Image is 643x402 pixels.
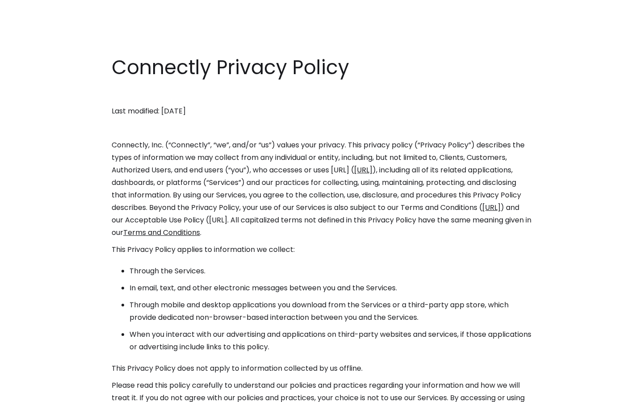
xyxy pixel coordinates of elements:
[354,165,372,175] a: [URL]
[482,202,501,213] a: [URL]
[112,88,531,100] p: ‍
[123,227,200,238] a: Terms and Conditions
[112,362,531,375] p: This Privacy Policy does not apply to information collected by us offline.
[112,105,531,117] p: Last modified: [DATE]
[129,328,531,353] li: When you interact with our advertising and applications on third-party websites and services, if ...
[112,122,531,134] p: ‍
[112,243,531,256] p: This Privacy Policy applies to information we collect:
[9,385,54,399] aside: Language selected: English
[112,139,531,239] p: Connectly, Inc. (“Connectly”, “we”, and/or “us”) values your privacy. This privacy policy (“Priva...
[129,282,531,294] li: In email, text, and other electronic messages between you and the Services.
[129,265,531,277] li: Through the Services.
[18,386,54,399] ul: Language list
[112,54,531,81] h1: Connectly Privacy Policy
[129,299,531,324] li: Through mobile and desktop applications you download from the Services or a third-party app store...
